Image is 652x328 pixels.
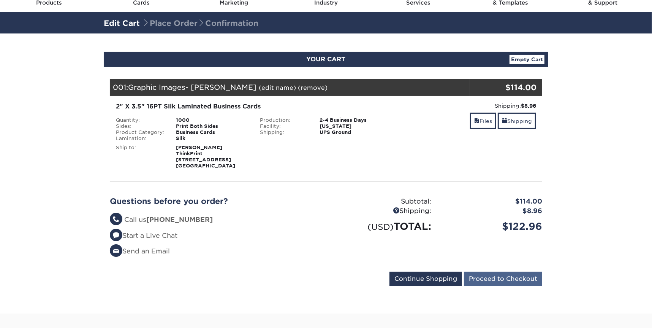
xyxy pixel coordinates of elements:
strong: [PHONE_NUMBER] [146,216,213,223]
div: Shipping: [254,129,314,135]
div: 001: [110,79,470,96]
div: [US_STATE] [314,123,398,129]
div: Subtotal: [326,197,437,207]
div: TOTAL: [326,219,437,234]
span: Graphic Images- [PERSON_NAME] [128,83,256,91]
div: Shipping: [404,102,536,110]
strong: $8.96 [521,103,536,109]
div: Print Both Sides [170,123,254,129]
a: (remove) [298,84,328,91]
span: Place Order Confirmation [142,19,258,28]
div: Ship to: [110,145,170,169]
strong: [PERSON_NAME] ThinkPrint [STREET_ADDRESS] [GEOGRAPHIC_DATA] [176,145,235,169]
span: YOUR CART [307,56,346,63]
div: 2" X 3.5" 16PT Silk Laminated Business Cards [116,102,392,111]
a: Edit Cart [104,19,140,28]
a: Start a Live Chat [110,232,177,239]
a: Send an Email [110,247,170,255]
div: 1000 [170,117,254,123]
li: Call us [110,215,320,225]
div: UPS Ground [314,129,398,135]
div: $114.00 [470,82,536,93]
div: Product Category: [110,129,170,135]
div: $114.00 [437,197,548,207]
div: Facility: [254,123,314,129]
div: Shipping: [326,206,437,216]
div: Production: [254,117,314,123]
div: Business Cards [170,129,254,135]
a: (edit name) [259,84,296,91]
a: Shipping [498,113,536,129]
input: Proceed to Checkout [464,272,542,286]
input: Continue Shopping [389,272,462,286]
a: Files [470,113,496,129]
span: files [474,118,480,124]
div: 2-4 Business Days [314,117,398,123]
div: $8.96 [437,206,548,216]
span: shipping [502,118,507,124]
div: Sides: [110,123,170,129]
div: Quantity: [110,117,170,123]
div: $122.96 [437,219,548,234]
small: (USD) [367,222,394,232]
div: Lamination: [110,135,170,142]
iframe: Google Customer Reviews [2,305,65,325]
div: Silk [170,135,254,142]
h2: Questions before you order? [110,197,320,206]
a: Empty Cart [510,55,544,64]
